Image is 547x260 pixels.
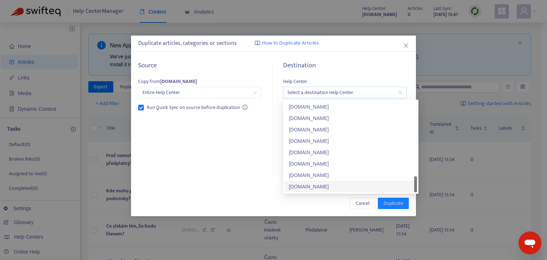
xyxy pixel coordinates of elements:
span: Entire Help Center [142,87,257,98]
div: faq.rentola.si [285,113,417,124]
span: Copy from [138,77,197,85]
button: Close [402,42,410,50]
button: Duplicate [378,198,409,209]
div: [DOMAIN_NAME] [289,137,413,145]
span: close [403,43,409,48]
div: faq.rentola.hk [285,147,417,158]
a: How to Duplicate Articles [255,39,319,47]
div: faq.rentola.sg [285,135,417,147]
div: [DOMAIN_NAME] [289,114,413,122]
span: info-circle [243,105,248,110]
div: Duplicate articles, categories or sections [138,39,409,48]
span: How to Duplicate Articles [262,39,319,47]
img: image-link [255,40,260,46]
div: faq.findallrentals.cz [285,181,417,192]
div: [DOMAIN_NAME] [289,149,413,156]
div: faq.rentola.om [285,158,417,170]
div: [DOMAIN_NAME] [289,103,413,111]
button: Cancel [350,198,375,209]
div: [DOMAIN_NAME] [289,183,413,191]
span: Run Quick Sync on source before duplication [144,104,243,111]
div: [DOMAIN_NAME] [289,160,413,168]
div: [DOMAIN_NAME] [289,126,413,134]
div: faq.rentola.ae [285,170,417,181]
iframe: Knop om het berichtenvenster te openen [519,232,541,254]
h5: Destination [283,62,406,70]
span: Cancel [356,199,369,207]
h5: Source [138,62,261,70]
strong: [DOMAIN_NAME] [160,77,197,85]
div: [DOMAIN_NAME] [289,171,413,179]
div: faq.rentola.hr [285,124,417,135]
div: faq.rentola.jp [285,101,417,113]
span: Help Center [283,77,307,85]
